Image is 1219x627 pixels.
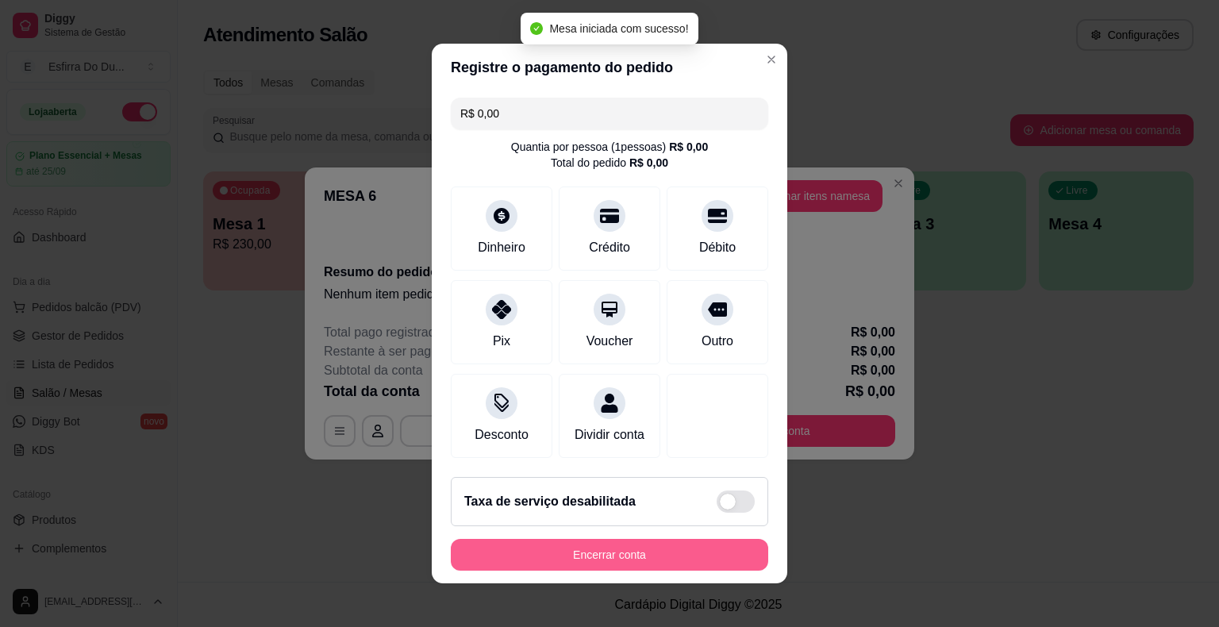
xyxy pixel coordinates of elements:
div: Crédito [589,238,630,257]
div: Voucher [586,332,633,351]
header: Registre o pagamento do pedido [432,44,787,91]
div: Dinheiro [478,238,525,257]
h2: Taxa de serviço desabilitada [464,492,636,511]
div: R$ 0,00 [629,155,668,171]
input: Ex.: hambúrguer de cordeiro [460,98,759,129]
span: check-circle [530,22,543,35]
div: Desconto [475,425,529,444]
div: R$ 0,00 [669,139,708,155]
button: Close [759,47,784,72]
div: Outro [702,332,733,351]
button: Encerrar conta [451,539,768,571]
div: Quantia por pessoa ( 1 pessoas) [511,139,708,155]
div: Dividir conta [575,425,644,444]
div: Total do pedido [551,155,668,171]
span: Mesa iniciada com sucesso! [549,22,688,35]
div: Pix [493,332,510,351]
div: Débito [699,238,736,257]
